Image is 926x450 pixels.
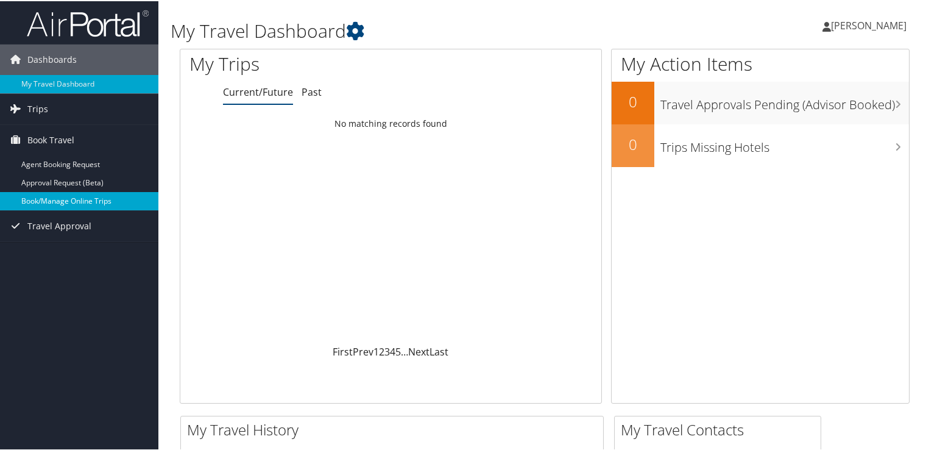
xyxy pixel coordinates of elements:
[612,123,909,166] a: 0Trips Missing Hotels
[612,90,654,111] h2: 0
[429,344,448,357] a: Last
[831,18,907,31] span: [PERSON_NAME]
[621,418,821,439] h2: My Travel Contacts
[612,80,909,123] a: 0Travel Approvals Pending (Advisor Booked)
[660,132,909,155] h3: Trips Missing Hotels
[401,344,408,357] span: …
[27,43,77,74] span: Dashboards
[373,344,379,357] a: 1
[333,344,353,357] a: First
[390,344,395,357] a: 4
[822,6,919,43] a: [PERSON_NAME]
[612,50,909,76] h1: My Action Items
[187,418,603,439] h2: My Travel History
[302,84,322,98] a: Past
[27,93,48,123] span: Trips
[180,112,601,134] td: No matching records found
[379,344,384,357] a: 2
[27,124,74,154] span: Book Travel
[395,344,401,357] a: 5
[27,8,149,37] img: airportal-logo.png
[353,344,373,357] a: Prev
[612,133,654,154] h2: 0
[223,84,293,98] a: Current/Future
[660,89,909,112] h3: Travel Approvals Pending (Advisor Booked)
[408,344,429,357] a: Next
[189,50,417,76] h1: My Trips
[27,210,91,240] span: Travel Approval
[384,344,390,357] a: 3
[171,17,670,43] h1: My Travel Dashboard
